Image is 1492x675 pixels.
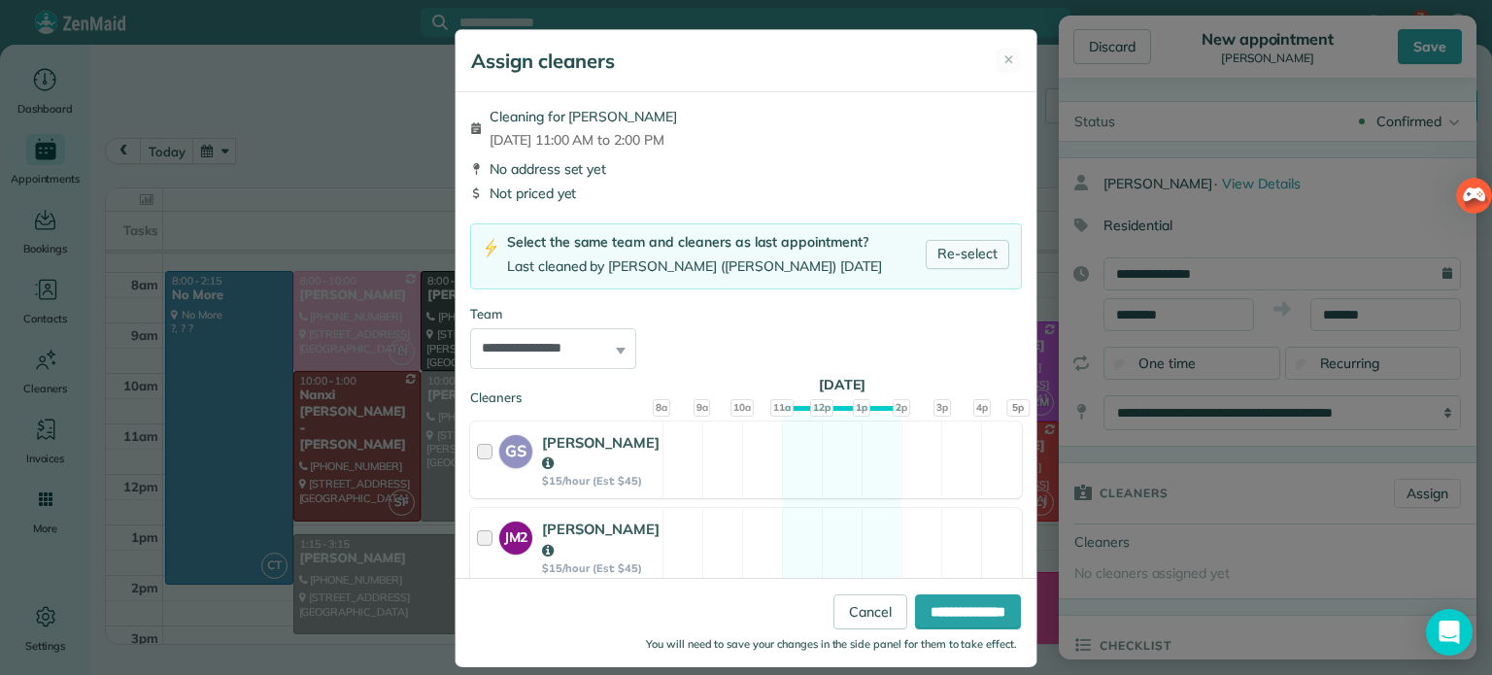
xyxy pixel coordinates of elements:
div: Cleaners [470,388,1022,394]
strong: [PERSON_NAME] [542,433,660,473]
span: Cleaning for [PERSON_NAME] [490,107,677,126]
strong: JM2 [499,522,532,548]
div: Select the same team and cleaners as last appointment? [507,232,882,253]
strong: $15/hour (Est: $45) [542,474,660,488]
span: ✕ [1003,51,1014,70]
a: Re-select [926,240,1009,269]
div: Open Intercom Messenger [1426,609,1473,656]
strong: [PERSON_NAME] [542,520,660,559]
img: lightning-bolt-icon-94e5364df696ac2de96d3a42b8a9ff6ba979493684c50e6bbbcda72601fa0d29.png [483,238,499,258]
div: No address set yet [470,159,1022,179]
a: Cancel [833,594,907,629]
h5: Assign cleaners [471,48,615,75]
strong: GS [499,435,532,463]
strong: $15/hour (Est: $45) [542,561,660,575]
span: [DATE] 11:00 AM to 2:00 PM [490,130,677,150]
div: Last cleaned by [PERSON_NAME] ([PERSON_NAME]) [DATE] [507,256,882,277]
div: Not priced yet [470,184,1022,203]
small: You will need to save your changes in the side panel for them to take effect. [646,637,1017,651]
div: Team [470,305,1022,324]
